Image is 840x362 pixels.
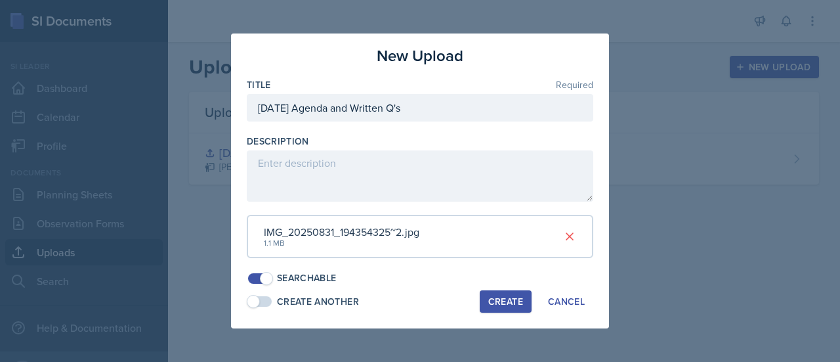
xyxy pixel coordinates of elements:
[488,296,523,307] div: Create
[247,135,309,148] label: Description
[377,44,463,68] h3: New Upload
[264,224,419,240] div: IMG_20250831_194354325~2.jpg
[264,237,419,249] div: 1.1 MB
[480,290,532,313] button: Create
[277,271,337,285] div: Searchable
[247,78,271,91] label: Title
[556,80,593,89] span: Required
[247,94,593,122] input: Enter title
[277,295,359,309] div: Create Another
[539,290,593,313] button: Cancel
[548,296,585,307] div: Cancel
